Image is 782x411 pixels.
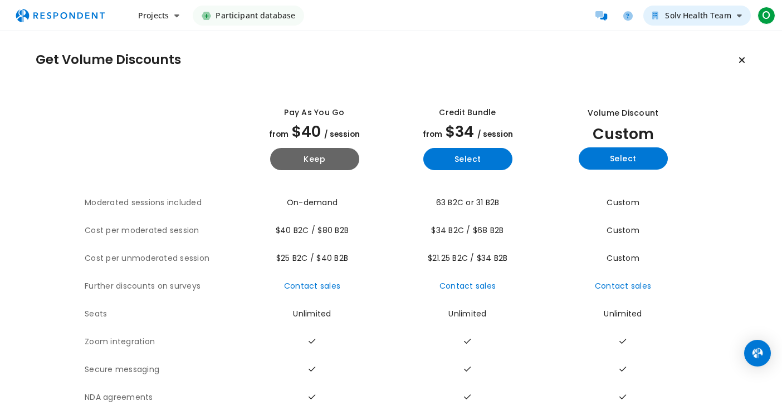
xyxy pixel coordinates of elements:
button: Select yearly basic plan [423,148,512,170]
span: O [757,7,775,24]
button: Solv Health Team [643,6,751,26]
span: On-demand [287,197,338,208]
div: Pay as you go [284,107,344,118]
span: Projects [138,10,169,21]
th: Secure messaging [85,356,238,384]
th: Zoom integration [85,328,238,356]
span: Participant database [216,6,295,26]
span: $34 [446,121,474,142]
span: $40 B2C / $80 B2B [276,225,349,236]
button: Select yearly custom_static plan [579,147,668,170]
span: Custom [607,225,639,236]
button: Projects [129,6,188,26]
span: $40 [292,121,321,142]
span: Custom [607,252,639,264]
a: Participant database [193,6,304,26]
th: Cost per moderated session [85,217,238,245]
span: from [423,129,442,140]
span: Unlimited [448,308,486,319]
span: $25 B2C / $40 B2B [276,252,348,264]
h1: Get Volume Discounts [36,52,181,68]
th: Further discounts on surveys [85,273,238,300]
a: Contact sales [595,280,651,291]
span: Solv Health Team [665,10,731,21]
th: Cost per unmoderated session [85,245,238,273]
span: 63 B2C or 31 B2B [436,197,500,208]
a: Contact sales [439,280,496,291]
a: Contact sales [284,280,340,291]
span: $21.25 B2C / $34 B2B [428,252,508,264]
a: Message participants [590,4,612,27]
a: Help and support [617,4,639,27]
button: Keep current yearly payg plan [270,148,359,170]
th: Seats [85,300,238,328]
span: from [269,129,289,140]
button: Keep current plan [731,49,753,71]
button: O [755,6,778,26]
span: / session [477,129,513,140]
div: Credit Bundle [439,107,496,118]
span: Custom [607,197,639,208]
img: respondent-logo.png [9,5,111,26]
span: Unlimited [604,308,642,319]
div: Open Intercom Messenger [744,340,771,367]
span: / session [324,129,360,140]
span: Custom [593,123,654,144]
div: Volume Discount [588,107,659,119]
th: Moderated sessions included [85,189,238,217]
span: Unlimited [293,308,331,319]
span: $34 B2C / $68 B2B [431,225,504,236]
